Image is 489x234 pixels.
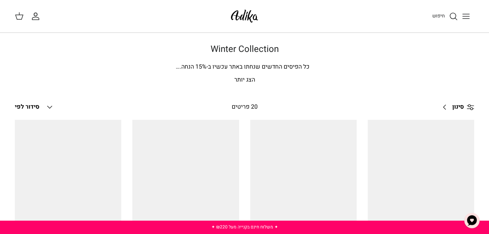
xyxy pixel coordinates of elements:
span: סינון [452,102,464,112]
p: הצג יותר [15,75,474,85]
span: 15 [195,62,202,71]
button: Toggle menu [458,8,474,24]
h1: Winter Collection [15,44,474,55]
button: סידור לפי [15,99,54,115]
a: סינון [437,98,474,116]
div: 20 פריטים [188,102,301,112]
a: חיפוש [432,12,458,21]
a: ✦ משלוח חינם בקנייה מעל ₪220 ✦ [211,224,278,230]
span: סידור לפי [15,102,39,111]
span: כל הפיסים החדשים שנחתו באתר עכשיו ב- [206,62,310,71]
button: צ'אט [461,210,483,232]
img: Adika IL [229,7,260,25]
a: החשבון שלי [31,12,43,21]
span: % הנחה. [176,62,206,71]
span: חיפוש [432,12,445,19]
